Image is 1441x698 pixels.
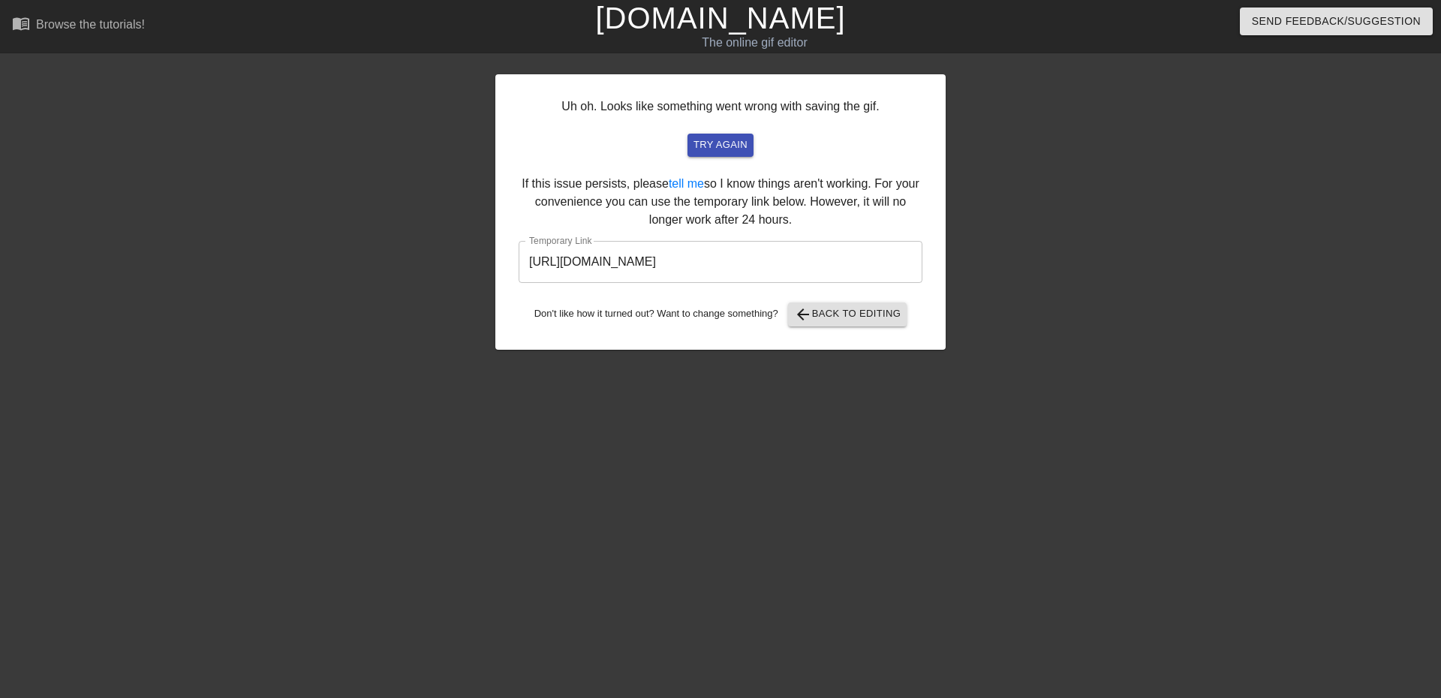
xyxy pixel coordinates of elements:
[794,305,812,323] span: arrow_back
[687,134,754,157] button: try again
[519,302,922,326] div: Don't like how it turned out? Want to change something?
[12,14,145,38] a: Browse the tutorials!
[669,177,704,190] a: tell me
[788,302,907,326] button: Back to Editing
[595,2,845,35] a: [DOMAIN_NAME]
[495,74,946,350] div: Uh oh. Looks like something went wrong with saving the gif. If this issue persists, please so I k...
[488,34,1021,52] div: The online gif editor
[12,14,30,32] span: menu_book
[36,18,145,31] div: Browse the tutorials!
[693,137,748,154] span: try again
[519,241,922,283] input: bare
[1240,8,1433,35] button: Send Feedback/Suggestion
[1252,12,1421,31] span: Send Feedback/Suggestion
[794,305,901,323] span: Back to Editing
